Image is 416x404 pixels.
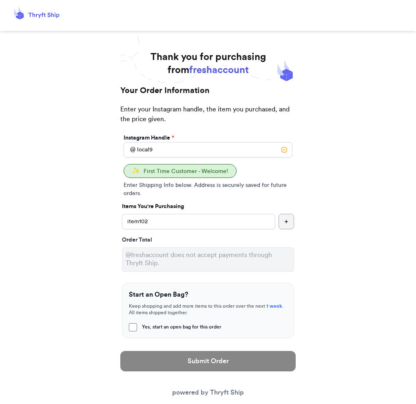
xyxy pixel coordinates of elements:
[129,290,287,300] h3: Start an Open Bag?
[150,51,266,77] h1: Thank you for purchasing from
[122,236,294,244] div: Order Total
[120,351,296,371] button: Submit Order
[172,389,244,396] a: powered by Thryft Ship
[122,202,294,211] p: Items You're Purchasing
[129,323,137,331] input: Yes, start an open bag for this order
[124,134,174,142] label: Instagram Handle
[142,324,221,330] span: Yes, start an open bag for this order
[120,85,296,104] h2: Your Order Information
[266,304,282,309] span: 1 week
[124,181,292,198] p: Enter Shipping Info below. Address is securely saved for future orders.
[122,214,275,229] input: ex.funky hat
[132,168,140,174] span: ✨
[189,65,249,75] span: freshaccount
[144,169,228,174] span: First Time Customer - Welcome!
[120,104,296,132] p: Enter your Instagram handle, the item you purchased, and the price given.
[129,303,287,316] p: Keep shopping and add more items to this order over the next . All items shipped together.
[124,142,135,158] div: @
